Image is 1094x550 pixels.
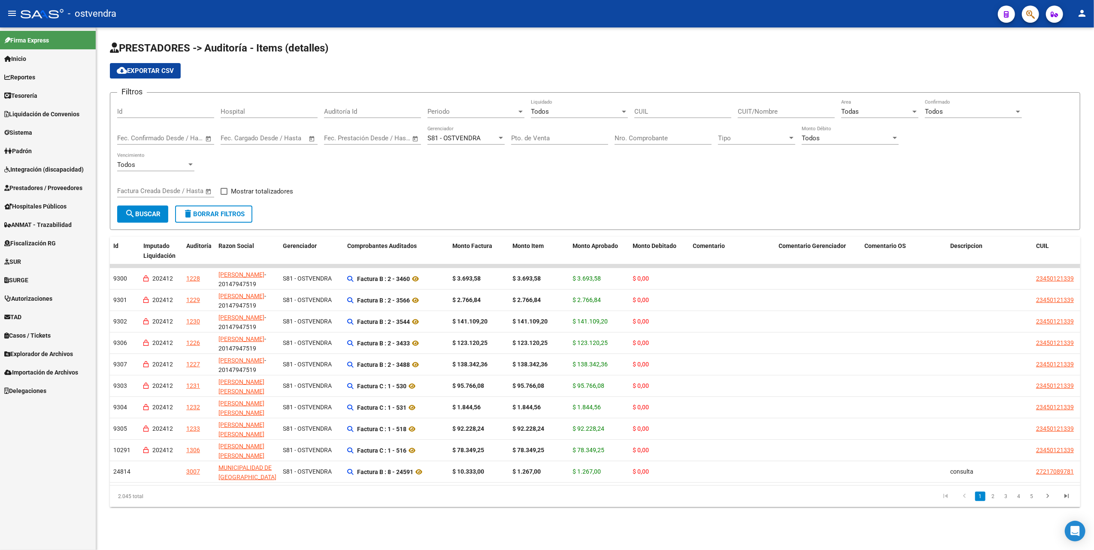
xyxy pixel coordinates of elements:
[950,242,982,249] span: Descripcion
[573,339,608,346] span: $ 123.120,25
[693,242,725,249] span: Comentario
[283,382,332,389] span: S81 - OSTVENDRA
[113,242,118,249] span: Id
[1036,361,1074,368] span: 23450121339
[1001,492,1011,501] a: 3
[573,404,601,411] span: $ 1.844,56
[573,275,601,282] span: $ 3.693,58
[4,294,52,303] span: Autorizaciones
[452,296,481,303] strong: $ 2.766,84
[113,468,130,475] span: 24814
[218,400,264,417] span: [PERSON_NAME] [PERSON_NAME]
[1036,468,1074,475] span: 27217089781
[117,65,127,76] mat-icon: cloud_download
[452,361,488,368] strong: $ 138.342,36
[864,242,906,249] span: Comentario OS
[279,237,344,265] datatable-header-cell: Gerenciador
[4,109,79,119] span: Liquidación de Convenios
[215,237,279,265] datatable-header-cell: Razon Social
[1036,425,1074,432] span: 23450121339
[1000,489,1012,504] li: page 3
[633,468,649,475] span: $ 0,00
[117,134,152,142] input: Fecha inicio
[573,318,608,325] span: $ 141.109,20
[4,239,56,248] span: Fiscalización RG
[861,237,947,265] datatable-header-cell: Comentario OS
[357,468,413,475] strong: Factura B : 8 - 24591
[113,447,130,453] span: 10291
[569,237,629,265] datatable-header-cell: Monto Aprobado
[452,404,481,411] strong: $ 1.844,56
[1025,489,1038,504] li: page 5
[512,339,548,346] strong: $ 123.120,25
[324,134,359,142] input: Fecha inicio
[633,425,649,432] span: $ 0,00
[218,378,264,395] span: [PERSON_NAME] [PERSON_NAME]
[283,404,332,411] span: S81 - OSTVENDRA
[113,382,127,389] span: 9303
[186,274,200,284] div: 1228
[1027,492,1037,501] a: 5
[925,108,943,115] span: Todos
[218,420,276,449] div: - 23293291934
[4,146,32,156] span: Padrón
[452,468,484,475] strong: $ 10.333,00
[1036,318,1074,325] span: 23450121339
[357,340,410,347] strong: Factura B : 2 - 3433
[110,486,302,507] div: 2.045 total
[975,492,985,501] a: 1
[633,404,649,411] span: $ 0,00
[218,314,264,321] span: [PERSON_NAME]
[633,447,649,453] span: $ 0,00
[452,339,488,346] strong: $ 123.120,25
[357,426,406,432] strong: Factura C : 1 - 518
[186,402,200,412] div: 1232
[427,108,517,115] span: Periodo
[283,425,332,432] span: S81 - OSTVENDRA
[117,205,168,223] button: Buscar
[1058,492,1075,501] a: go to last page
[186,242,212,249] span: Auditoría
[186,338,200,348] div: 1226
[452,242,492,249] span: Monto Factura
[218,463,276,502] div: - 30545681508
[218,271,264,278] span: [PERSON_NAME]
[143,242,176,259] span: Imputado Liquidación
[4,36,49,45] span: Firma Express
[183,209,193,219] mat-icon: delete
[283,447,332,453] span: S81 - OSTVENDRA
[633,296,649,303] span: $ 0,00
[4,257,21,266] span: SUR
[452,318,488,325] strong: $ 141.109,20
[4,128,32,137] span: Sistema
[512,404,541,411] strong: $ 1.844,56
[512,447,544,453] strong: $ 78.349,25
[357,361,410,368] strong: Factura B : 2 - 3488
[152,447,173,453] span: 202412
[987,489,1000,504] li: page 2
[1014,492,1024,501] a: 4
[411,134,421,144] button: Open calendar
[633,242,676,249] span: Monto Debitado
[512,468,541,475] strong: $ 1.267,00
[357,318,410,325] strong: Factura B : 2 - 3544
[160,134,201,142] input: Fecha fin
[218,356,276,375] div: - 20147947519
[512,318,548,325] strong: $ 141.109,20
[633,339,649,346] span: $ 0,00
[4,386,46,396] span: Delegaciones
[937,492,954,501] a: go to first page
[186,295,200,305] div: 1229
[231,186,293,196] span: Mostrar totalizadores
[633,361,649,368] span: $ 0,00
[183,237,215,265] datatable-header-cell: Auditoría
[113,339,127,346] span: 9306
[1039,492,1056,501] a: go to next page
[357,383,406,390] strong: Factura C : 1 - 530
[1036,382,1074,389] span: 23450121339
[1036,447,1074,453] span: 23450121339
[4,183,82,193] span: Prestadores / Proveedores
[204,134,214,144] button: Open calendar
[1077,8,1087,18] mat-icon: person
[950,468,973,475] span: consulta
